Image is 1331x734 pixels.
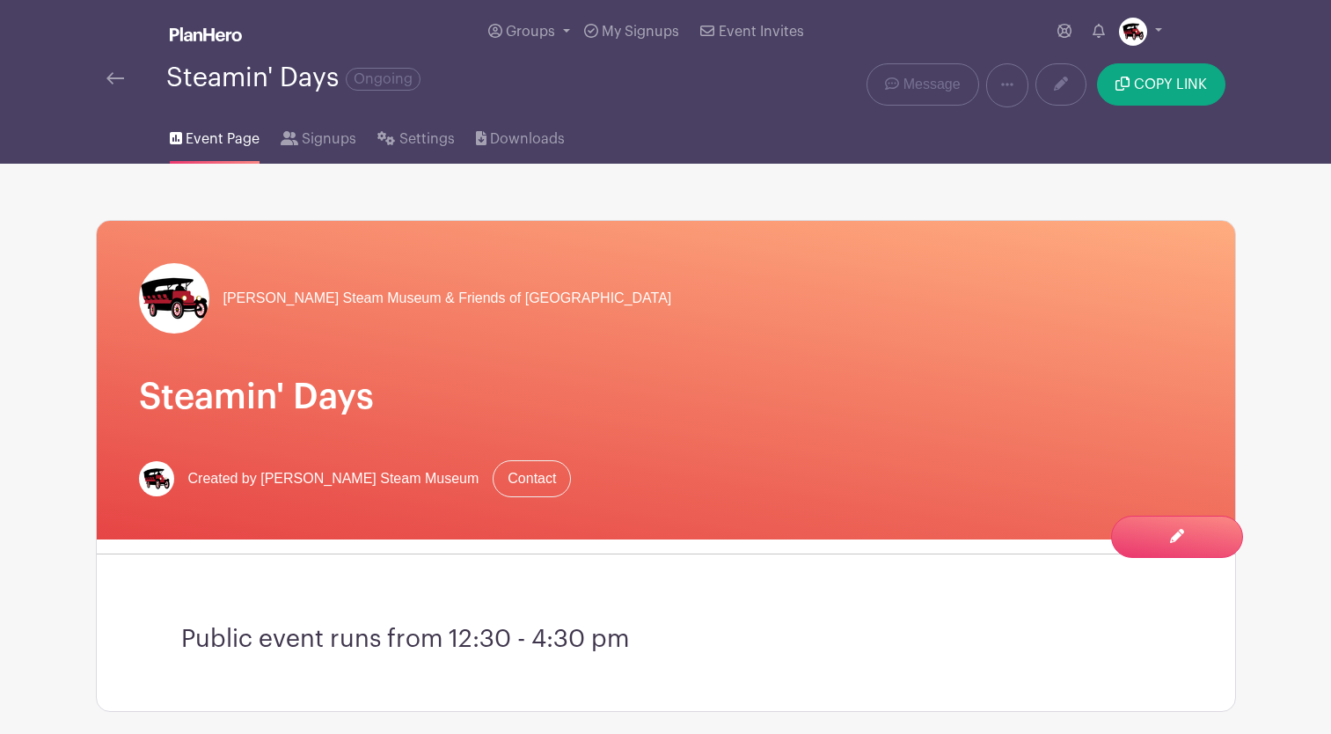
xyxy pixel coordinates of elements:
a: Message [867,63,978,106]
span: Event Invites [719,25,804,39]
h3: Public event runs from 12:30 - 4:30 pm [181,625,1151,655]
span: Downloads [490,128,565,150]
span: Event Page [186,128,260,150]
span: Settings [399,128,455,150]
a: Signups [281,107,356,164]
img: logo_white-6c42ec7e38ccf1d336a20a19083b03d10ae64f83f12c07503d8b9e83406b4c7d.svg [170,27,242,41]
a: Downloads [476,107,565,164]
a: Settings [377,107,454,164]
div: Steamin' Days [166,63,421,92]
img: back-arrow-29a5d9b10d5bd6ae65dc969a981735edf675c4d7a1fe02e03b50dbd4ba3cdb55.svg [106,72,124,84]
span: [PERSON_NAME] Steam Museum & Friends of [GEOGRAPHIC_DATA] [223,288,672,309]
h1: Steamin' Days [139,376,1193,418]
span: Ongoing [346,68,421,91]
span: COPY LINK [1134,77,1207,92]
span: Message [903,74,961,95]
a: Event Page [170,107,260,164]
img: FINAL_LOGOS-15.jpg [139,461,174,496]
span: My Signups [602,25,679,39]
span: Groups [506,25,555,39]
img: FINAL_LOGOS-15.jpg [1119,18,1147,46]
button: COPY LINK [1097,63,1225,106]
span: Signups [302,128,356,150]
img: FINAL_LOGOS-15.jpg [139,263,209,334]
a: Contact [493,460,571,497]
span: Created by [PERSON_NAME] Steam Museum [188,468,479,489]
